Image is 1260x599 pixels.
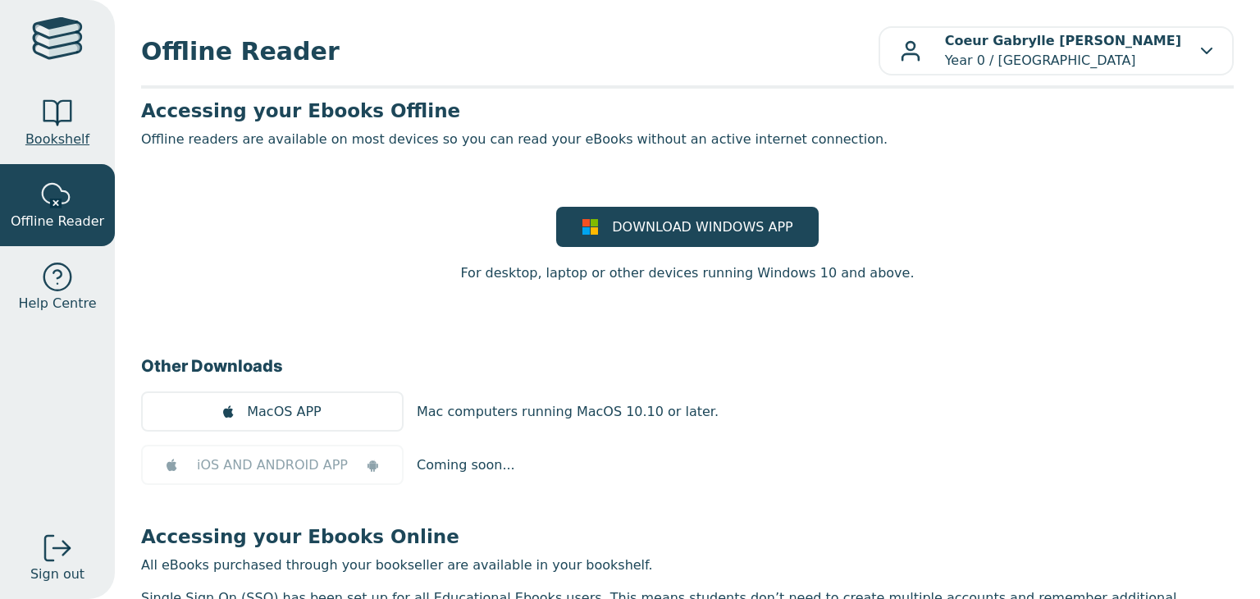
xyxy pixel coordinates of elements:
span: Help Centre [18,294,96,313]
p: Coming soon... [417,455,515,475]
p: All eBooks purchased through your bookseller are available in your bookshelf. [141,556,1234,575]
span: Sign out [30,565,84,584]
a: DOWNLOAD WINDOWS APP [556,207,819,247]
p: For desktop, laptop or other devices running Windows 10 and above. [460,263,914,283]
b: Coeur Gabrylle [PERSON_NAME] [945,33,1181,48]
span: MacOS APP [247,402,321,422]
span: DOWNLOAD WINDOWS APP [612,217,792,237]
a: MacOS APP [141,391,404,432]
p: Offline readers are available on most devices so you can read your eBooks without an active inter... [141,130,1234,149]
span: Offline Reader [11,212,104,231]
h3: Accessing your Ebooks Offline [141,98,1234,123]
button: Coeur Gabrylle [PERSON_NAME]Year 0 / [GEOGRAPHIC_DATA] [879,26,1234,75]
span: Offline Reader [141,33,879,70]
p: Year 0 / [GEOGRAPHIC_DATA] [945,31,1181,71]
span: Bookshelf [25,130,89,149]
p: Mac computers running MacOS 10.10 or later. [417,402,719,422]
span: iOS AND ANDROID APP [197,455,348,475]
h3: Other Downloads [141,354,1234,378]
h3: Accessing your Ebooks Online [141,524,1234,549]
